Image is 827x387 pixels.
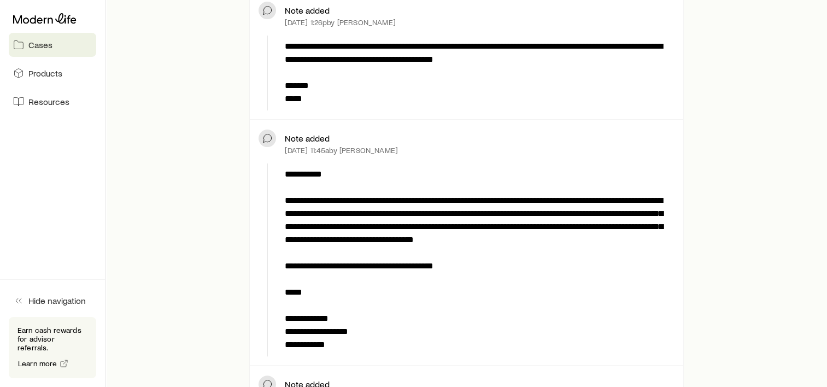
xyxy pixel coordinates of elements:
[28,96,69,107] span: Resources
[28,68,62,79] span: Products
[9,90,96,114] a: Resources
[28,295,86,306] span: Hide navigation
[17,326,87,352] p: Earn cash rewards for advisor referrals.
[285,133,330,144] p: Note added
[9,33,96,57] a: Cases
[285,5,330,16] p: Note added
[285,18,395,27] p: [DATE] 1:26p by [PERSON_NAME]
[285,146,398,155] p: [DATE] 11:45a by [PERSON_NAME]
[9,61,96,85] a: Products
[18,360,57,367] span: Learn more
[9,289,96,313] button: Hide navigation
[9,317,96,378] div: Earn cash rewards for advisor referrals.Learn more
[28,39,52,50] span: Cases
